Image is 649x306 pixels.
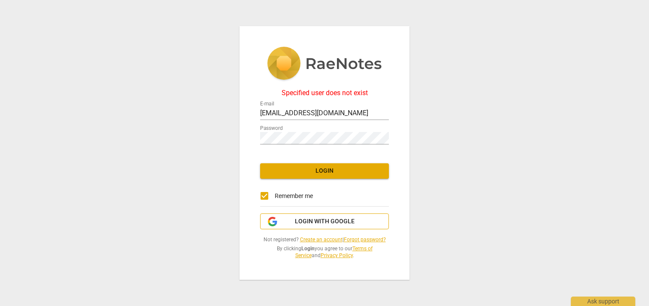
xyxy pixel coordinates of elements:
button: Login with Google [260,213,389,230]
span: Not registered? | [260,236,389,243]
a: Create an account [300,237,343,243]
span: Login with Google [295,217,355,226]
a: Privacy Policy [321,252,353,258]
b: Login [301,246,315,252]
a: Terms of Service [295,246,373,259]
span: Remember me [275,192,313,201]
label: E-mail [260,101,274,106]
span: Login [267,167,382,175]
img: 5ac2273c67554f335776073100b6d88f.svg [267,47,382,82]
div: Specified user does not exist [260,89,389,97]
label: Password [260,126,283,131]
a: Forgot password? [344,237,386,243]
button: Login [260,163,389,179]
span: By clicking you agree to our and . [260,245,389,259]
div: Ask support [571,297,635,306]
